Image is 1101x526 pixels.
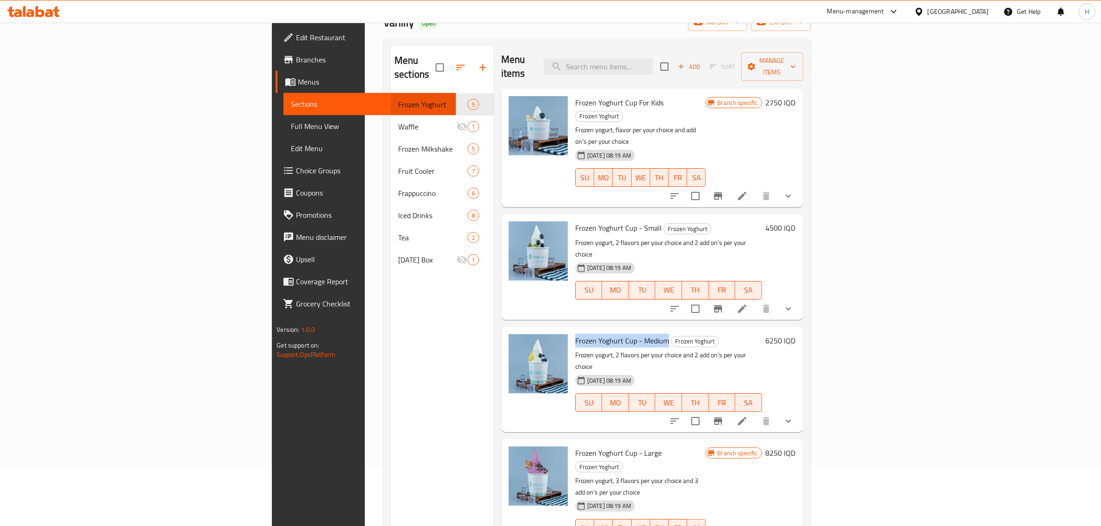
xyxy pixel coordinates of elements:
[584,502,635,510] span: [DATE] 08:19 AM
[654,171,665,184] span: TH
[301,324,315,336] span: 1.0.0
[713,396,732,410] span: FR
[739,283,758,297] span: SA
[766,446,796,459] h6: 8250 IQD
[691,171,702,184] span: SA
[677,61,701,72] span: Add
[276,26,456,49] a: Edit Restaurant
[737,303,748,314] a: Edit menu item
[472,56,494,79] button: Add section
[755,410,777,432] button: delete
[468,211,479,220] span: 8
[664,410,686,432] button: sort-choices
[456,121,467,132] svg: Inactive section
[575,393,602,412] button: SU
[398,99,467,110] div: Frozen Yoghurt
[467,210,479,221] div: items
[467,121,479,132] div: items
[713,98,761,107] span: Branch specific
[766,221,796,234] h6: 4500 IQD
[509,334,568,393] img: Frozen Yoghurt Cup - Medium
[737,190,748,202] a: Edit menu item
[682,393,709,412] button: TH
[276,182,456,204] a: Coupons
[575,124,706,147] p: Frozen yogurt, flavor per your choice and add on's per your choice
[398,210,467,221] span: Iced Drinks
[467,165,479,177] div: items
[276,226,456,248] a: Menu disclaimer
[739,396,758,410] span: SA
[509,96,568,155] img: Frozen Yoghurt Cup For Kids
[594,168,613,187] button: MO
[584,151,635,160] span: [DATE] 08:19 AM
[291,98,449,110] span: Sections
[682,281,709,300] button: TH
[575,237,762,260] p: Frozen yogurt, 2 flavors per your choice and 2 add on's per your choice
[735,393,762,412] button: SA
[277,339,319,351] span: Get support on:
[707,185,729,207] button: Branch-specific-item
[276,159,456,182] a: Choice Groups
[291,121,449,132] span: Full Menu View
[576,111,623,122] span: Frozen Yoghurt
[629,281,656,300] button: TU
[579,171,590,184] span: SU
[398,254,456,265] span: [DATE] Box
[575,475,706,498] p: Frozen yogurt, 3 flavors per your choice and 3 add on's per your choice
[671,336,719,347] span: Frozen Yoghurt
[276,71,456,93] a: Menus
[391,90,494,275] nav: Menu sections
[391,182,494,204] div: Frappuccino6
[686,186,705,206] span: Select to update
[579,283,598,297] span: SU
[468,167,479,176] span: 7
[749,55,796,78] span: Manage items
[468,233,479,242] span: 2
[391,160,494,182] div: Fruit Cooler7
[713,449,761,458] span: Branch specific
[296,187,449,198] span: Coupons
[575,221,662,235] span: Frozen Yoghurt Cup - Small
[777,410,800,432] button: show more
[687,168,706,187] button: SA
[449,56,472,79] span: Sort sections
[391,226,494,249] div: Tea2
[456,254,467,265] svg: Inactive section
[674,60,704,74] button: Add
[741,52,803,81] button: Manage items
[398,165,467,177] span: Fruit Cooler
[276,248,456,270] a: Upsell
[509,446,568,506] img: Frozen Yoghurt Cup - Large
[598,171,609,184] span: MO
[575,446,662,460] span: Frozen Yoghurt Cup - Large
[296,209,449,220] span: Promotions
[606,396,625,410] span: MO
[398,232,467,243] span: Tea
[602,281,629,300] button: MO
[391,249,494,271] div: [DATE] Box1
[674,60,704,74] span: Add item
[291,143,449,154] span: Edit Menu
[391,138,494,160] div: Frozen Milkshake5
[635,171,646,184] span: WE
[686,411,705,431] span: Select to update
[1085,6,1089,17] span: H
[576,462,623,472] span: Frozen Yoghurt
[398,188,467,199] span: Frappuccino
[467,232,479,243] div: items
[602,393,629,412] button: MO
[296,165,449,176] span: Choice Groups
[766,334,796,347] h6: 6250 IQD
[928,6,989,17] div: [GEOGRAPHIC_DATA]
[709,393,736,412] button: FR
[391,93,494,116] div: Frozen Yoghurt5
[584,376,635,385] span: [DATE] 08:19 AM
[296,254,449,265] span: Upsell
[777,298,800,320] button: show more
[468,189,479,198] span: 6
[277,324,299,336] span: Version:
[664,298,686,320] button: sort-choices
